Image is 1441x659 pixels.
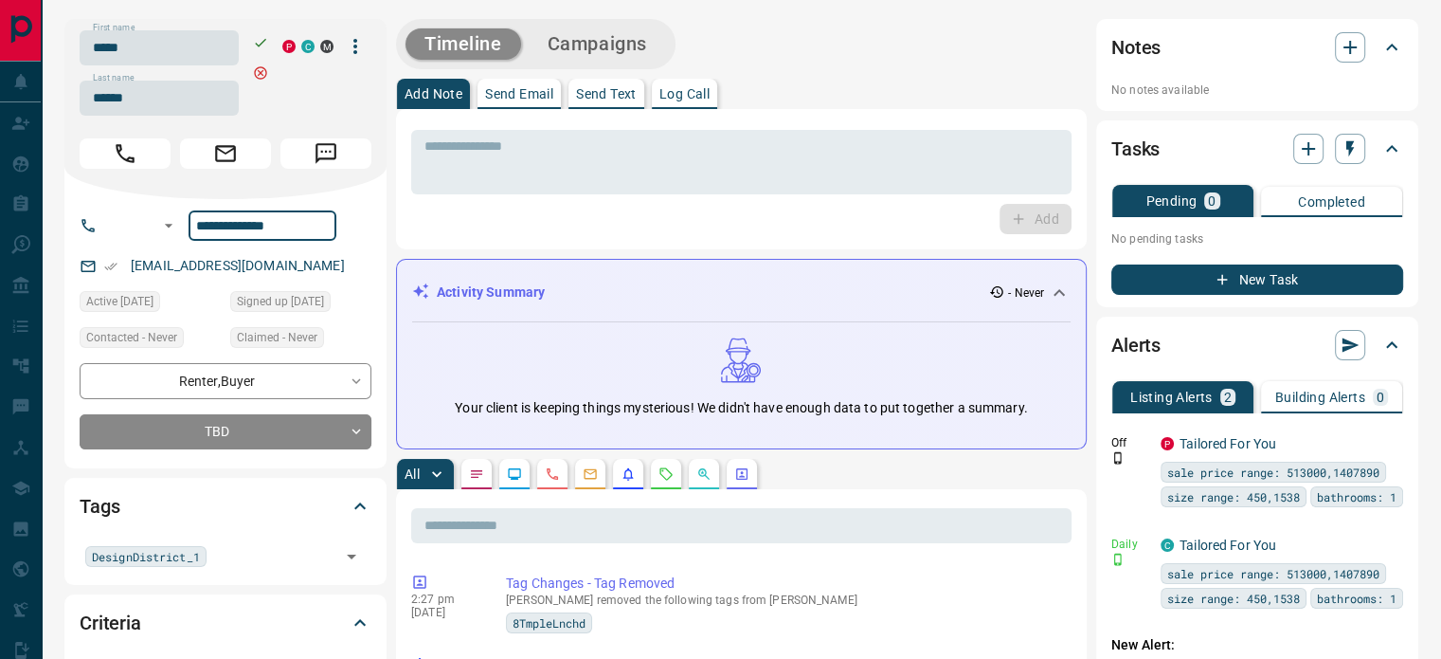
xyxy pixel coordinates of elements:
p: - Never [1008,284,1044,302]
button: Campaigns [529,28,666,60]
h2: Tags [80,491,119,522]
p: 0 [1377,391,1384,404]
div: Activity Summary- Never [412,275,1071,310]
p: Add Note [405,87,462,101]
p: Activity Summary [437,283,545,302]
div: Tasks [1111,126,1403,172]
div: mrloft.ca [320,40,333,53]
div: Tags [80,484,371,529]
p: Building Alerts [1275,391,1365,404]
p: [PERSON_NAME] removed the following tags from [PERSON_NAME] [506,594,1064,607]
span: 8TmpleLnchd [513,613,585,632]
div: Notes [1111,25,1403,70]
p: [DATE] [411,606,477,619]
svg: Email Verified [104,260,117,273]
span: bathrooms: 1 [1317,589,1396,608]
span: Email [180,138,271,169]
div: Renter , Buyer [80,363,371,398]
div: TBD [80,414,371,449]
p: Your client is keeping things mysterious! We didn't have enough data to put together a summary. [455,398,1027,418]
div: property.ca [1161,437,1174,450]
p: 2 [1224,391,1232,404]
p: Off [1111,434,1149,451]
a: Tailored For You [1180,436,1276,451]
svg: Push Notification Only [1111,451,1125,465]
p: Daily [1111,536,1149,553]
span: Claimed - Never [237,328,317,347]
div: Criteria [80,600,371,646]
p: Log Call [659,87,710,101]
span: DesignDistrict_1 [92,547,200,566]
div: Alerts [1111,322,1403,368]
p: Pending [1145,194,1197,208]
div: Fri Feb 11 2022 [80,291,221,318]
h2: Criteria [80,608,141,638]
a: [EMAIL_ADDRESS][DOMAIN_NAME] [131,258,345,273]
h2: Alerts [1111,330,1161,360]
button: Timeline [405,28,521,60]
span: Signed up [DATE] [237,292,324,311]
a: Tailored For You [1180,538,1276,553]
span: size range: 450,1538 [1167,487,1300,506]
p: Tag Changes - Tag Removed [506,574,1064,594]
span: Contacted - Never [86,328,177,347]
span: Active [DATE] [86,292,153,311]
p: Completed [1298,195,1365,209]
label: First name [93,22,135,34]
h2: Notes [1111,32,1161,63]
p: Listing Alerts [1130,391,1213,404]
span: sale price range: 513000,1407890 [1167,463,1379,482]
p: No notes available [1111,82,1403,99]
svg: Lead Browsing Activity [507,467,522,482]
span: bathrooms: 1 [1317,487,1396,506]
p: 0 [1208,194,1216,208]
p: All [405,467,420,481]
svg: Opportunities [696,467,711,482]
div: condos.ca [301,40,315,53]
span: size range: 450,1538 [1167,589,1300,608]
p: New Alert: [1111,635,1403,655]
span: sale price range: 513000,1407890 [1167,564,1379,583]
div: property.ca [282,40,296,53]
span: Call [80,138,171,169]
svg: Push Notification Only [1111,553,1125,566]
button: New Task [1111,265,1403,295]
div: Wed Nov 12 2014 [230,291,371,318]
button: Open [157,214,180,237]
svg: Agent Actions [734,467,749,482]
span: Message [280,138,371,169]
p: 2:27 pm [411,593,477,606]
h2: Tasks [1111,134,1160,164]
p: No pending tasks [1111,225,1403,253]
svg: Notes [469,467,484,482]
label: Last name [93,72,135,84]
svg: Emails [583,467,598,482]
div: condos.ca [1161,539,1174,552]
svg: Calls [545,467,560,482]
svg: Listing Alerts [621,467,636,482]
p: Send Email [485,87,553,101]
button: Open [338,543,365,570]
p: Send Text [576,87,637,101]
svg: Requests [658,467,674,482]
